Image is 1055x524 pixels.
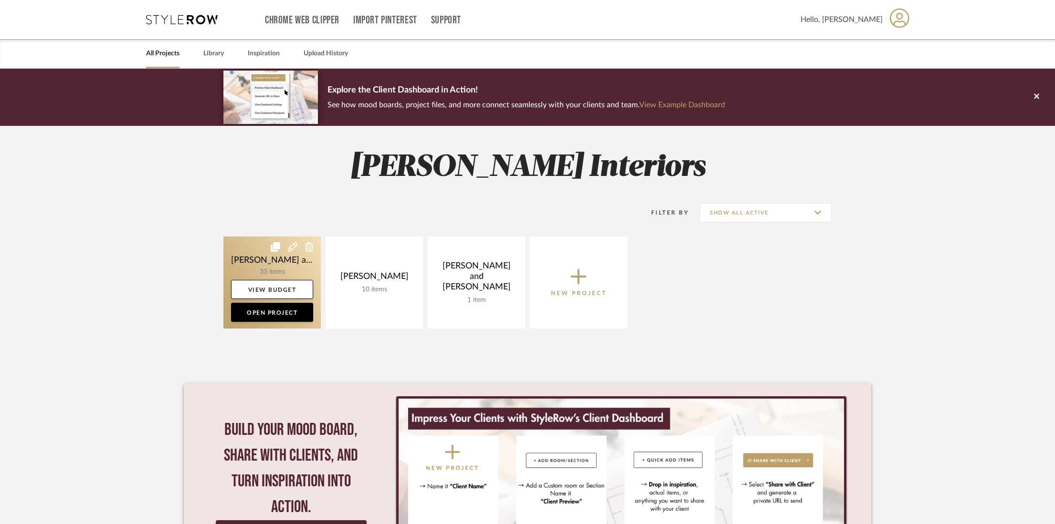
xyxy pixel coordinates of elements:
div: [PERSON_NAME] [333,271,415,286]
div: Build your mood board, share with clients, and turn inspiration into action. [216,417,367,520]
a: Library [203,47,224,60]
h2: [PERSON_NAME] Interiors [184,150,871,185]
p: Explore the Client Dashboard in Action! [327,83,725,98]
div: [PERSON_NAME] and [PERSON_NAME] [435,261,517,296]
img: d5d033c5-7b12-40c2-a960-1ecee1989c38.png [223,71,318,123]
div: Filter By [639,208,689,217]
a: All Projects [146,47,179,60]
div: 1 item [435,296,517,304]
p: New Project [551,288,607,298]
button: New Project [530,236,627,329]
a: Inspiration [248,47,280,60]
a: Upload History [304,47,348,60]
a: Support [431,16,461,24]
span: Hello, [PERSON_NAME] [801,14,883,25]
a: View Budget [231,280,313,299]
a: Open Project [231,303,313,322]
a: Import Pinterest [353,16,417,24]
a: View Example Dashboard [639,101,725,109]
div: 10 items [333,286,415,294]
a: Chrome Web Clipper [265,16,339,24]
p: See how mood boards, project files, and more connect seamlessly with your clients and team. [327,98,725,112]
